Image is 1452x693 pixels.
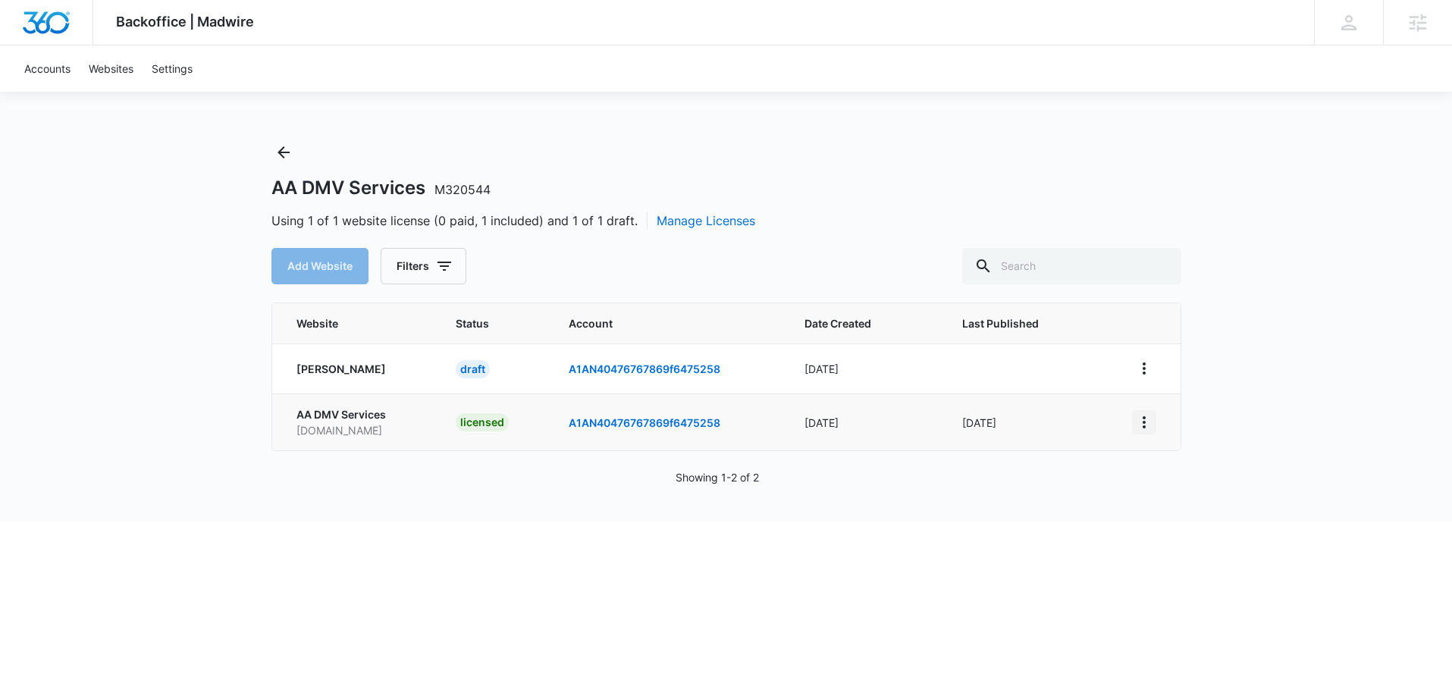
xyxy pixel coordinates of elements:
[296,315,398,331] span: Website
[1132,356,1156,381] button: View More
[80,45,143,92] a: Websites
[962,248,1181,284] input: Search
[944,394,1114,450] td: [DATE]
[569,315,769,331] span: Account
[569,416,720,429] a: A1AN40476767869f6475258
[296,361,420,377] p: [PERSON_NAME]
[456,315,532,331] span: Status
[786,343,943,394] td: [DATE]
[569,362,720,375] a: A1AN40476767869f6475258
[296,422,420,438] p: [DOMAIN_NAME]
[657,212,755,230] button: Manage Licenses
[381,248,466,284] button: Filters
[456,360,490,378] div: draft
[143,45,202,92] a: Settings
[804,315,903,331] span: Date Created
[271,177,491,199] h1: AA DMV Services
[1132,410,1156,434] button: View More
[962,315,1074,331] span: Last Published
[271,212,755,230] span: Using 1 of 1 website license (0 paid, 1 included) and 1 of 1 draft.
[296,406,420,422] p: AA DMV Services
[434,182,491,197] span: M320544
[15,45,80,92] a: Accounts
[271,140,296,165] button: Back
[116,14,254,30] span: Backoffice | Madwire
[676,469,759,485] p: Showing 1-2 of 2
[786,394,943,450] td: [DATE]
[456,413,509,431] div: licensed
